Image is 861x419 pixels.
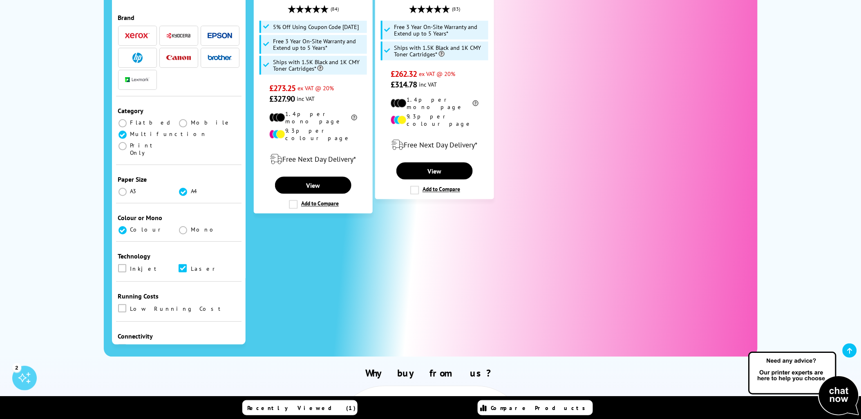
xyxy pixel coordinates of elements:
[208,33,232,39] img: Epson
[130,304,225,313] span: Low Running Cost
[130,226,164,233] span: Colour
[132,53,143,63] img: HP
[269,83,296,94] span: £273.25
[391,113,479,127] li: 9.3p per colour page
[166,33,191,39] img: Kyocera
[166,55,191,60] img: Canon
[191,187,198,195] span: A4
[12,363,21,372] div: 2
[123,52,152,63] button: HP
[205,52,235,63] button: Brother
[275,177,351,194] a: View
[331,1,339,17] span: (84)
[191,226,218,233] span: Mono
[452,1,460,17] span: (83)
[410,186,460,195] label: Add to Compare
[118,214,240,222] div: Colour or Mono
[491,404,590,412] span: Compare Products
[191,119,231,126] span: Mobile
[297,95,315,103] span: inc VAT
[118,13,240,22] div: Brand
[242,400,358,415] a: Recently Viewed (1)
[394,45,487,58] span: Ships with 1.5K Black and 1K CMY Toner Cartridges*
[123,30,152,41] button: Xerox
[130,142,179,156] span: Print Only
[289,200,339,209] label: Add to Compare
[205,30,235,41] button: Epson
[380,134,490,156] div: modal_delivery
[130,367,732,380] h2: Why buy from us?
[269,94,295,104] span: £327.90
[273,38,365,51] span: Free 3 Year On-Site Warranty and Extend up to 5 Years*
[258,148,368,171] div: modal_delivery
[164,30,193,41] button: Kyocera
[130,344,182,353] span: Bluetooth
[118,332,240,340] div: Connectivity
[478,400,593,415] a: Compare Products
[123,74,152,85] button: Lexmark
[118,107,240,115] div: Category
[118,175,240,183] div: Paper Size
[130,264,161,273] span: Inkjet
[130,187,138,195] span: A3
[273,59,365,72] span: Ships with 1.5K Black and 1K CMY Toner Cartridges*
[747,350,861,417] img: Open Live Chat window
[130,130,207,138] span: Multifunction
[394,24,487,37] span: Free 3 Year On-Site Warranty and Extend up to 5 Years*
[125,33,150,38] img: Xerox
[298,84,334,92] span: ex VAT @ 20%
[208,55,232,60] img: Brother
[191,264,218,273] span: Laser
[269,110,357,125] li: 1.4p per mono page
[248,404,356,412] span: Recently Viewed (1)
[396,163,472,180] a: View
[269,127,357,142] li: 9.3p per colour page
[118,252,240,260] div: Technology
[130,119,173,126] span: Flatbed
[419,80,437,88] span: inc VAT
[273,24,359,30] span: 5% Off Using Coupon Code [DATE]
[419,70,456,78] span: ex VAT @ 20%
[125,77,150,82] img: Lexmark
[391,69,417,79] span: £262.32
[118,292,240,300] div: Running Costs
[391,79,417,90] span: £314.78
[391,96,479,111] li: 1.4p per mono page
[164,52,193,63] button: Canon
